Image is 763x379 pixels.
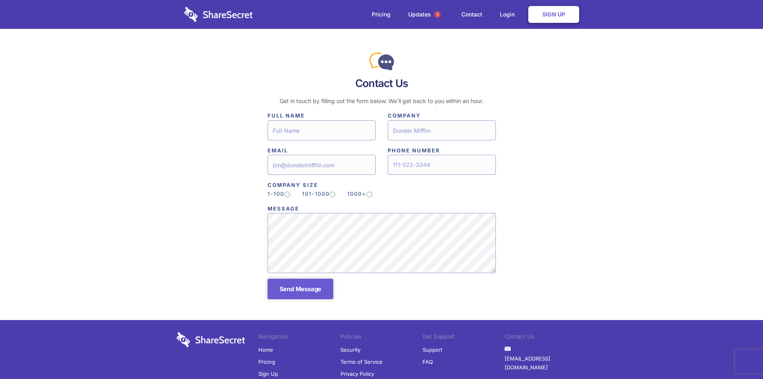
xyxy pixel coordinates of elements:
[388,120,496,140] input: Dunder Mifflin
[268,111,376,120] label: Full Name
[177,332,245,347] img: logo-wordmark-white-trans-d4663122ce5f474addd5e946df7df03e33cb6a1c49d2221995e7729f52c070b2.svg
[268,97,496,105] p: Get in touch by filling out the form below. We’ll get back to you within an hour.
[505,353,587,374] a: [EMAIL_ADDRESS][DOMAIN_NAME]
[388,155,496,175] input: 111-222-3344
[423,344,442,356] a: Support
[492,2,527,27] a: Login
[258,356,275,368] a: Pricing
[268,180,496,189] label: Company Size
[330,192,335,197] input: 101-1000
[528,6,579,23] a: Sign Up
[364,2,399,27] a: Pricing
[268,120,376,140] input: Full Name
[268,279,334,299] button: Send Message
[268,204,496,213] label: Message
[268,77,496,90] h1: Contact Us
[284,192,290,197] input: 1-100
[268,189,290,198] label: 1-100
[347,189,372,198] label: 1000+
[268,155,376,175] input: jim@dundermifflin.com
[388,146,496,155] label: Phone Number
[505,332,587,343] li: Contact Us
[268,146,376,155] label: Email
[388,111,496,120] label: Company
[340,356,383,368] a: Terms of Service
[434,11,441,18] span: 1
[184,7,253,22] img: logo-wordmark-white-trans-d4663122ce5f474addd5e946df7df03e33cb6a1c49d2221995e7729f52c070b2.svg
[340,344,360,356] a: Security
[453,2,490,27] a: Contact
[423,356,433,368] a: FAQ
[258,344,273,356] a: Home
[258,332,340,343] li: Navigation
[366,192,372,197] input: 1000+
[340,332,423,343] li: Policies
[302,189,335,198] label: 101-1000
[423,332,505,343] li: Get Support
